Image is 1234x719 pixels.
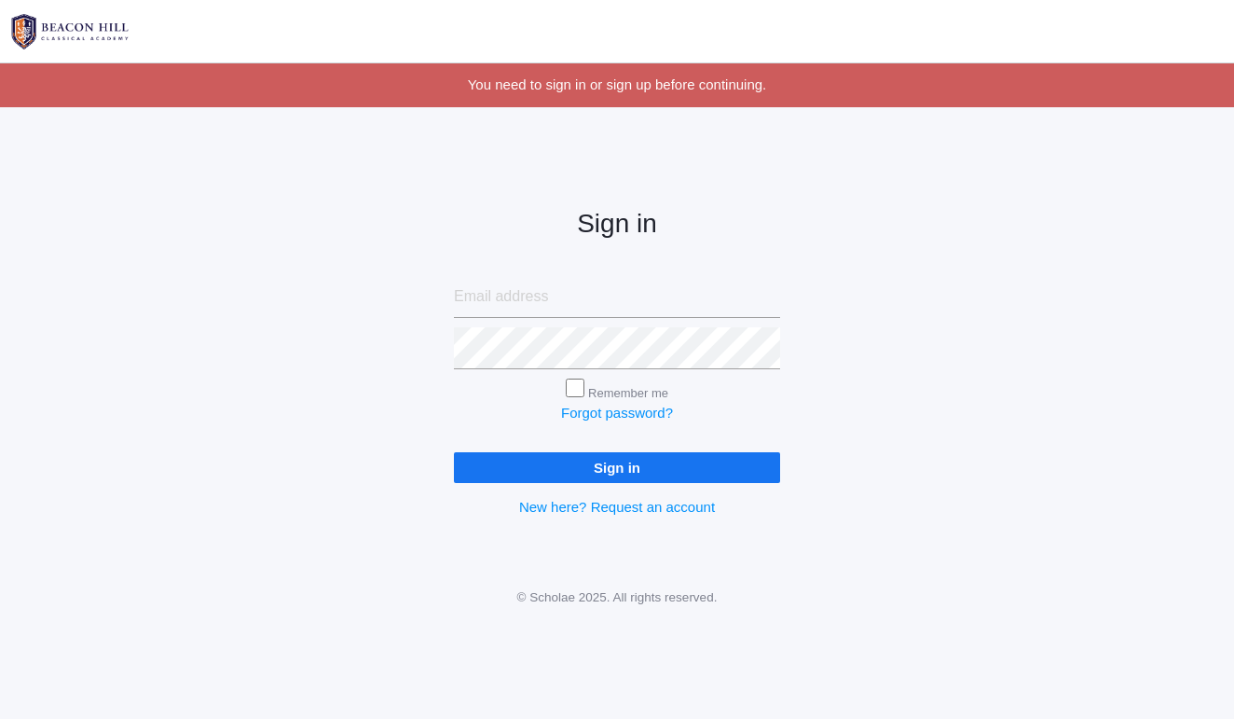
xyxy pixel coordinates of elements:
input: Sign in [454,452,780,483]
a: New here? Request an account [519,499,715,515]
h2: Sign in [454,210,780,239]
a: Forgot password? [561,405,673,421]
input: Email address [454,276,780,318]
label: Remember me [588,386,668,400]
